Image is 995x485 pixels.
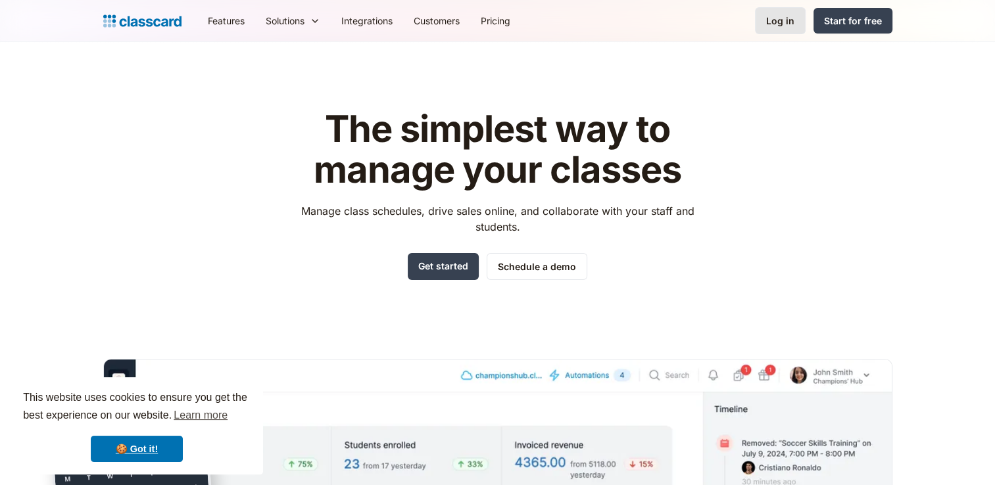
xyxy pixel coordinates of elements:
[103,12,182,30] a: home
[331,6,403,35] a: Integrations
[403,6,470,35] a: Customers
[813,8,892,34] a: Start for free
[91,436,183,462] a: dismiss cookie message
[289,109,706,190] h1: The simplest way to manage your classes
[255,6,331,35] div: Solutions
[470,6,521,35] a: Pricing
[266,14,304,28] div: Solutions
[172,405,230,425] a: learn more about cookies
[824,14,882,28] div: Start for free
[11,377,263,474] div: cookieconsent
[23,390,251,425] span: This website uses cookies to ensure you get the best experience on our website.
[766,14,794,28] div: Log in
[487,253,587,280] a: Schedule a demo
[755,7,806,34] a: Log in
[408,253,479,280] a: Get started
[289,203,706,235] p: Manage class schedules, drive sales online, and collaborate with your staff and students.
[197,6,255,35] a: Features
